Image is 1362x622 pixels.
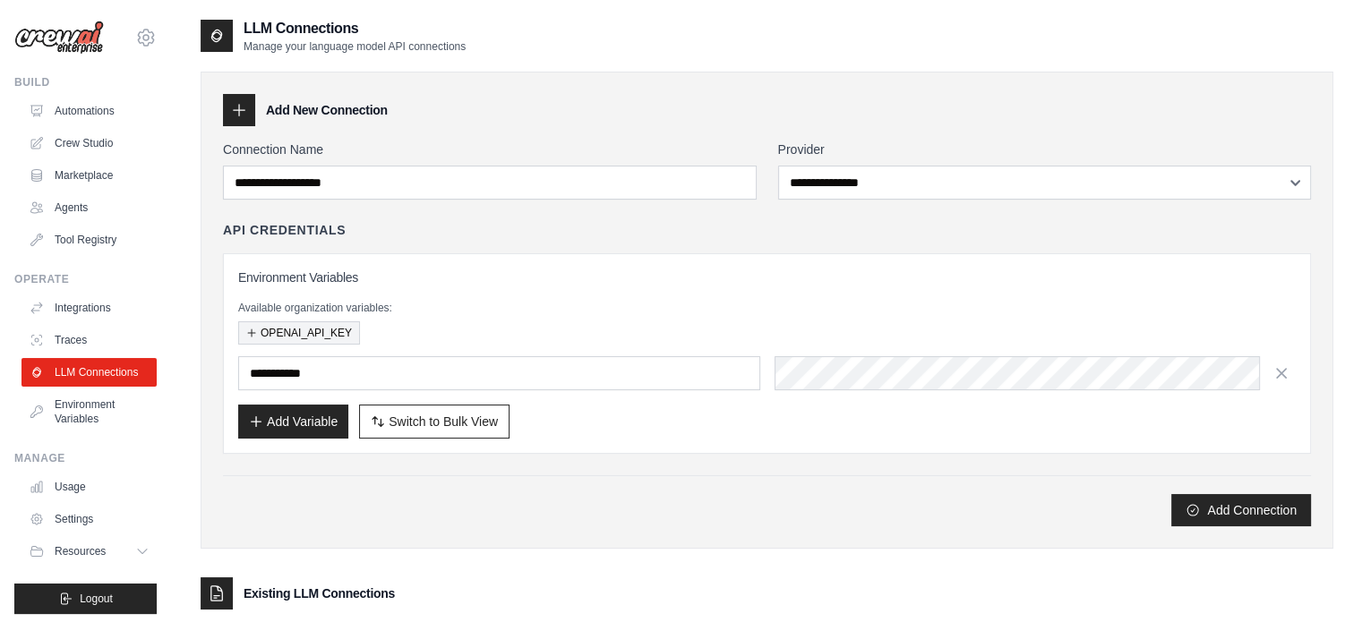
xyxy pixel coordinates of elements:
[1171,494,1311,526] button: Add Connection
[21,294,157,322] a: Integrations
[238,321,360,345] button: OPENAI_API_KEY
[778,141,1312,158] label: Provider
[21,129,157,158] a: Crew Studio
[14,272,157,286] div: Operate
[21,358,157,387] a: LLM Connections
[21,161,157,190] a: Marketplace
[244,584,395,602] h3: Existing LLM Connections
[266,101,388,119] h3: Add New Connection
[21,193,157,222] a: Agents
[389,413,498,430] span: Switch to Bulk View
[359,405,510,439] button: Switch to Bulk View
[21,473,157,501] a: Usage
[21,390,157,433] a: Environment Variables
[21,505,157,533] a: Settings
[238,405,348,439] button: Add Variable
[21,97,157,125] a: Automations
[238,268,1296,286] h3: Environment Variables
[244,39,466,54] p: Manage your language model API connections
[21,537,157,566] button: Resources
[14,75,157,89] div: Build
[21,326,157,354] a: Traces
[223,221,346,239] h4: API Credentials
[80,592,113,606] span: Logout
[14,21,104,55] img: Logo
[223,141,757,158] label: Connection Name
[244,18,466,39] h2: LLM Connections
[238,301,1296,315] p: Available organization variables:
[21,226,157,254] a: Tool Registry
[55,544,106,558] span: Resources
[14,451,157,465] div: Manage
[14,584,157,614] button: Logout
